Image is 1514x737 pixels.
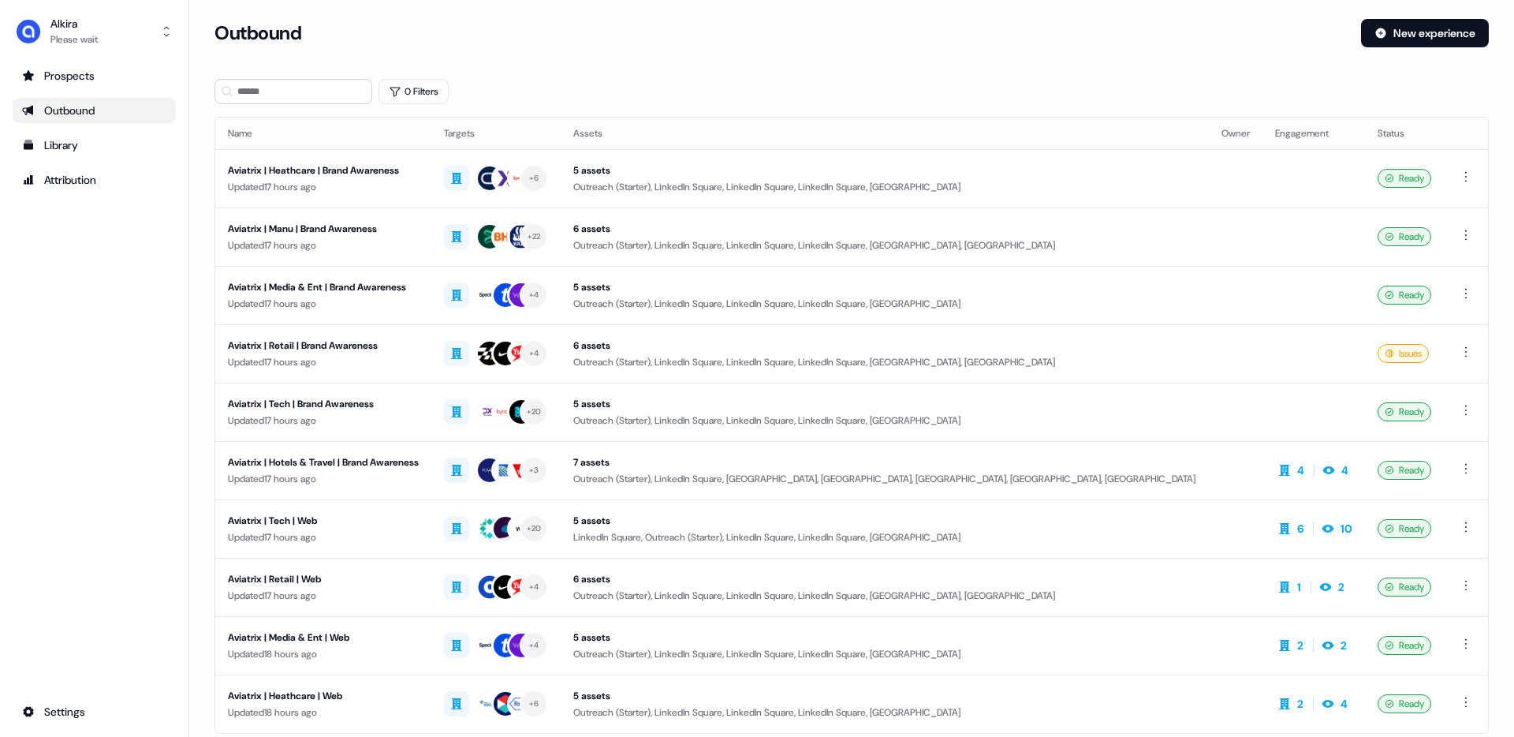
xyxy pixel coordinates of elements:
a: Go to templates [13,133,176,158]
div: Aviatrix | Manu | Brand Awareness [228,221,419,237]
div: Settings [22,704,166,720]
a: Go to attribution [13,167,176,193]
a: Go to outbound experience [13,98,176,123]
div: + 22 [528,230,541,244]
div: + 20 [527,522,542,536]
div: 2 [1297,696,1303,712]
div: 4 [1341,696,1348,712]
div: Outreach (Starter), LinkedIn Square, LinkedIn Square, LinkedIn Square, [GEOGRAPHIC_DATA] [573,179,1196,195]
div: + 6 [529,697,539,711]
div: + 4 [529,288,539,302]
div: 10 [1341,521,1352,537]
div: Outreach (Starter), LinkedIn Square, LinkedIn Square, LinkedIn Square, [GEOGRAPHIC_DATA], [GEOGRA... [573,588,1196,604]
th: Status [1365,118,1444,149]
h3: Outbound [214,21,301,45]
div: Outreach (Starter), LinkedIn Square, LinkedIn Square, LinkedIn Square, [GEOGRAPHIC_DATA], [GEOGRA... [573,354,1196,370]
div: Ready [1378,578,1431,597]
div: Updated 17 hours ago [228,471,419,487]
div: Aviatrix | Heathcare | Web [228,688,419,704]
div: + 4 [529,638,539,653]
div: Updated 17 hours ago [228,588,419,604]
div: Updated 17 hours ago [228,529,419,545]
div: Attribution [22,172,166,188]
div: Updated 18 hours ago [228,705,419,720]
a: Go to prospects [13,63,176,88]
div: Prospects [22,68,166,84]
div: Ready [1378,286,1431,305]
div: Aviatrix | Media & Ent | Web [228,630,419,645]
div: + 3 [529,463,539,477]
div: Outreach (Starter), LinkedIn Square, LinkedIn Square, LinkedIn Square, [GEOGRAPHIC_DATA] [573,413,1196,428]
div: 5 assets [573,396,1196,412]
div: 7 assets [573,455,1196,470]
div: Ready [1378,461,1431,480]
div: Updated 17 hours ago [228,238,419,253]
div: 5 assets [573,279,1196,295]
div: Updated 18 hours ago [228,646,419,662]
div: 1 [1297,579,1301,595]
div: Please wait [50,32,98,47]
div: 5 assets [573,513,1196,529]
div: + 6 [529,171,539,185]
div: Outreach (Starter), LinkedIn Square, LinkedIn Square, LinkedIn Square, [GEOGRAPHIC_DATA] [573,296,1196,312]
div: Ready [1378,402,1431,421]
th: Owner [1209,118,1262,149]
div: Aviatrix | Tech | Web [228,513,419,529]
div: 6 assets [573,221,1196,237]
div: 2 [1338,579,1344,595]
th: Targets [431,118,561,149]
div: Alkira [50,16,98,32]
th: Engagement [1262,118,1365,149]
button: New experience [1361,19,1489,47]
div: 5 assets [573,688,1196,704]
div: 2 [1341,638,1347,653]
div: 6 assets [573,571,1196,587]
div: Aviatrix | Retail | Web [228,571,419,587]
div: 5 assets [573,163,1196,178]
div: Outreach (Starter), LinkedIn Square, LinkedIn Square, LinkedIn Square, [GEOGRAPHIC_DATA], [GEOGRA... [573,238,1196,253]
div: Updated 17 hours ago [228,179,419,195]
div: Library [22,137,166,153]
div: Ready [1378,519,1431,538]
div: Aviatrix | Retail | Brand Awareness [228,338,419,354]
div: Aviatrix | Heathcare | Brand Awareness [228,163,419,178]
div: Aviatrix | Tech | Brand Awareness [228,396,419,412]
div: Aviatrix | Hotels & Travel | Brand Awareness [228,455,419,470]
div: Outbound [22,103,166,118]
div: + 20 [527,405,542,419]
div: Outreach (Starter), LinkedIn Square, LinkedIn Square, LinkedIn Square, [GEOGRAPHIC_DATA] [573,646,1196,662]
div: 6 [1297,521,1303,537]
div: Ready [1378,636,1431,655]
div: Updated 17 hours ago [228,296,419,312]
div: Ready [1378,169,1431,188]
div: Ready [1378,694,1431,713]
button: AlkiraPlease wait [13,13,176,51]
div: + 4 [529,580,539,594]
div: + 4 [529,346,539,361]
a: Go to integrations [13,699,176,724]
div: Issues [1378,344,1429,363]
div: Updated 17 hours ago [228,413,419,428]
th: Name [215,118,431,149]
button: 0 Filters [378,79,449,104]
th: Assets [561,118,1209,149]
div: 2 [1297,638,1303,653]
div: Updated 17 hours ago [228,354,419,370]
div: 5 assets [573,630,1196,645]
div: Outreach (Starter), LinkedIn Square, LinkedIn Square, LinkedIn Square, [GEOGRAPHIC_DATA] [573,705,1196,720]
div: Aviatrix | Media & Ent | Brand Awareness [228,279,419,295]
div: 6 assets [573,338,1196,354]
div: 4 [1341,462,1348,478]
div: Ready [1378,227,1431,246]
div: LinkedIn Square, Outreach (Starter), LinkedIn Square, LinkedIn Square, [GEOGRAPHIC_DATA] [573,529,1196,545]
div: 4 [1297,462,1304,478]
div: Outreach (Starter), LinkedIn Square, [GEOGRAPHIC_DATA], [GEOGRAPHIC_DATA], [GEOGRAPHIC_DATA], [GE... [573,471,1196,487]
